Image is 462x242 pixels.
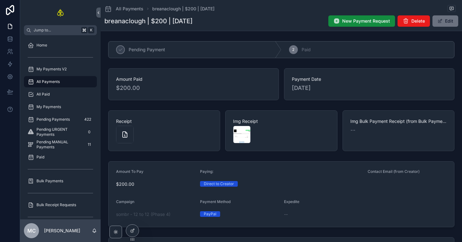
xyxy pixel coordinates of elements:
span: Campaign [116,199,134,204]
span: All Paid [36,92,50,97]
span: Receipt [116,118,212,124]
span: [DATE] [292,84,447,92]
span: Bulk Receipt Requests [36,202,76,207]
a: Pending URGENT Payments0 [24,126,97,138]
button: Delete [398,15,430,27]
span: Paying: [200,169,214,174]
span: Img Receipt [233,118,329,124]
span: Amount To Pay [116,169,143,174]
span: All Payments [116,6,143,12]
a: All Payments [24,76,97,87]
span: Paid [302,47,311,53]
span: Pending Payments [36,117,70,122]
a: All Payments [104,5,143,13]
img: App logo [57,8,64,18]
a: My Payments V2 [24,63,97,75]
div: scrollable content [20,35,101,219]
div: Direct to Creator [204,181,234,187]
h1: breanaclough | $200 | [DATE] [104,17,192,25]
span: Pending MANUAL Payments [36,140,83,150]
span: -- [350,126,355,135]
span: MC [27,227,36,234]
div: PayPal [204,211,216,217]
span: Paid [36,155,44,160]
div: 0 [86,128,93,136]
span: $200.00 [116,84,271,92]
span: Jump to... [34,28,79,33]
span: -- [284,211,288,217]
span: Contact Email (from Creator) [368,169,420,174]
span: Pending URGENT Payments [36,127,83,137]
span: New Payment Request [342,18,390,24]
div: 422 [82,116,93,123]
a: All Paid [24,89,97,100]
span: Bulk Payments [36,179,63,184]
a: sombr - 12 to 12 (Phase 4) [116,211,170,217]
a: My Payments [24,101,97,113]
span: Payment Method [200,199,231,204]
span: Payment Date [292,76,447,82]
a: Bulk Payments [24,175,97,187]
span: My Payments [36,104,61,109]
div: 11 [86,141,93,148]
span: My Payments V2 [36,67,67,72]
span: Delete [411,18,425,24]
button: Jump to...K [24,25,97,35]
span: $200.00 [116,181,195,187]
span: All Payments [36,79,60,84]
span: Pending Payment [129,47,165,53]
p: [PERSON_NAME] [44,228,80,234]
span: Img Bulk Payment Receipt (from Bulk Payments) [350,118,447,124]
a: Paid [24,151,97,163]
span: Amount Paid [116,76,271,82]
span: Home [36,43,47,48]
a: breanaclough | $200 | [DATE] [152,6,214,12]
span: K [89,28,94,33]
button: Edit [432,15,458,27]
a: Bulk Receipt Requests [24,199,97,211]
span: 2 [292,47,294,52]
span: Expedite [284,199,299,204]
a: Pending Payments422 [24,114,97,125]
a: Pending MANUAL Payments11 [24,139,97,150]
a: Home [24,40,97,51]
button: New Payment Request [328,15,395,27]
